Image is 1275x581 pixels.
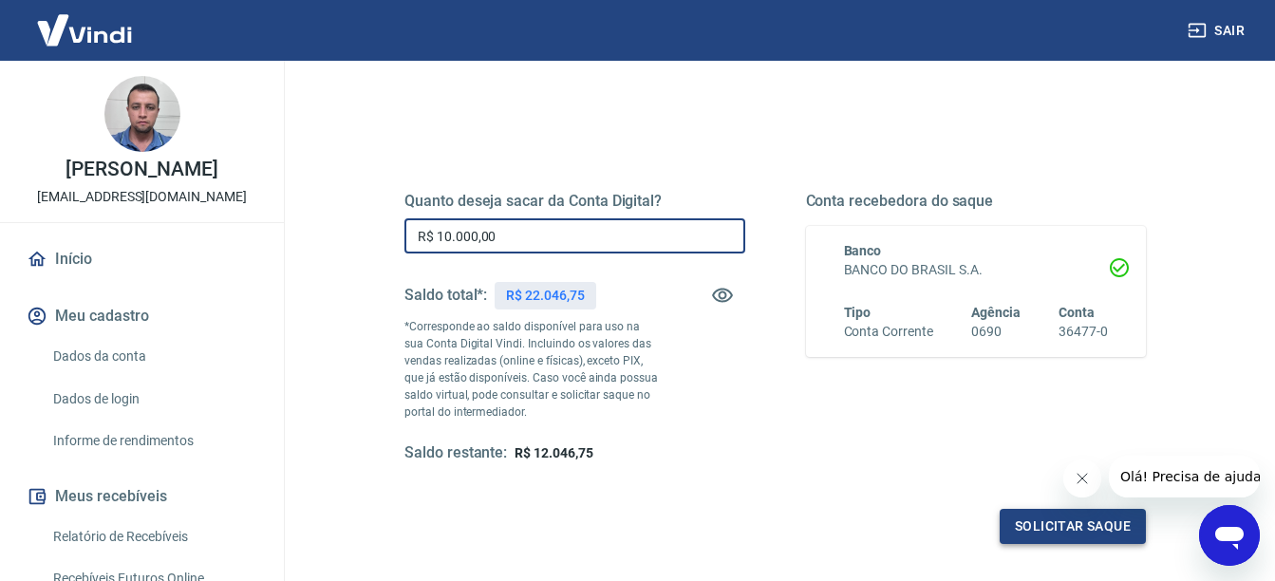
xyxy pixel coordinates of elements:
h5: Saldo total*: [404,286,487,305]
span: Agência [971,305,1021,320]
button: Meu cadastro [23,295,261,337]
h5: Conta recebedora do saque [806,192,1147,211]
h5: Quanto deseja sacar da Conta Digital? [404,192,745,211]
iframe: Mensagem da empresa [1109,456,1260,497]
p: [EMAIL_ADDRESS][DOMAIN_NAME] [37,187,247,207]
a: Dados da conta [46,337,261,376]
p: R$ 22.046,75 [506,286,584,306]
p: *Corresponde ao saldo disponível para uso na sua Conta Digital Vindi. Incluindo os valores das ve... [404,318,660,421]
a: Dados de login [46,380,261,419]
h6: Conta Corrente [844,322,933,342]
button: Solicitar saque [1000,509,1146,544]
h6: 0690 [971,322,1021,342]
span: Conta [1059,305,1095,320]
span: Olá! Precisa de ajuda? [11,13,159,28]
h5: Saldo restante: [404,443,507,463]
button: Sair [1184,13,1252,48]
iframe: Botão para abrir a janela de mensagens [1199,505,1260,566]
span: Banco [844,243,882,258]
a: Início [23,238,261,280]
iframe: Fechar mensagem [1063,459,1101,497]
p: [PERSON_NAME] [66,159,217,179]
img: Vindi [23,1,146,59]
span: R$ 12.046,75 [515,445,592,460]
a: Relatório de Recebíveis [46,517,261,556]
a: Informe de rendimentos [46,422,261,460]
h6: 36477-0 [1059,322,1108,342]
span: Tipo [844,305,872,320]
img: 981a66ad-7de9-411d-b141-d99b1e9a0ea2.jpeg [104,76,180,152]
button: Meus recebíveis [23,476,261,517]
h6: BANCO DO BRASIL S.A. [844,260,1109,280]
